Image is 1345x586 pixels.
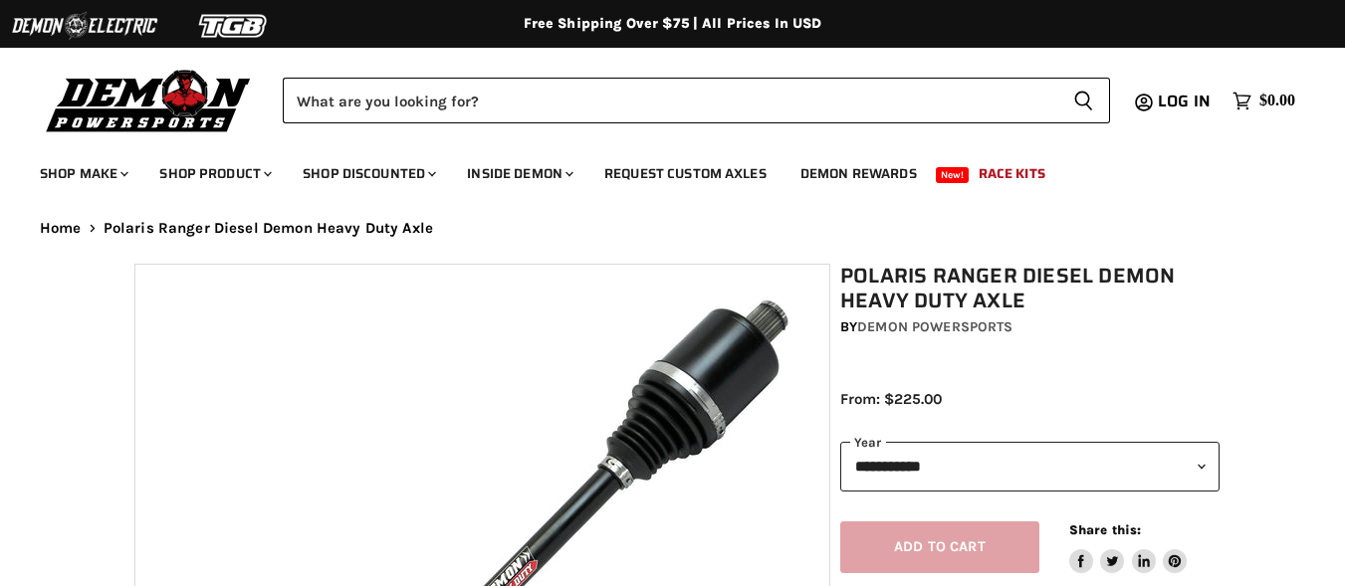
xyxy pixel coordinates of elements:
aside: Share this: [1069,521,1188,574]
a: Inside Demon [452,153,585,194]
a: Home [40,220,82,237]
a: Log in [1149,93,1223,110]
img: TGB Logo 2 [159,7,309,45]
a: Shop Make [25,153,140,194]
a: $0.00 [1223,87,1305,115]
span: New! [936,167,970,183]
span: Polaris Ranger Diesel Demon Heavy Duty Axle [104,220,433,237]
span: $0.00 [1259,92,1295,110]
a: Shop Discounted [288,153,448,194]
span: From: $225.00 [840,390,942,408]
img: Demon Powersports [40,65,258,135]
img: Demon Electric Logo 2 [10,7,159,45]
a: Demon Powersports [857,318,1012,335]
h1: Polaris Ranger Diesel Demon Heavy Duty Axle [840,264,1220,313]
ul: Main menu [25,145,1290,194]
span: Share this: [1069,522,1141,537]
a: Request Custom Axles [589,153,782,194]
input: Search [283,78,1057,123]
button: Search [1057,78,1110,123]
span: Log in [1158,89,1211,113]
a: Demon Rewards [785,153,932,194]
a: Race Kits [964,153,1060,194]
form: Product [283,78,1110,123]
a: Shop Product [144,153,284,194]
select: year [840,442,1220,490]
div: by [840,316,1220,338]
